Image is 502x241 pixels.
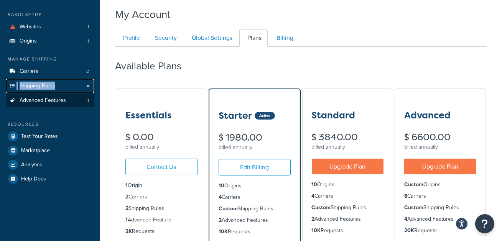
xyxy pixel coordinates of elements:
[404,226,414,234] strong: 20K
[219,228,228,236] strong: 10K
[6,20,94,34] li: Websites
[312,180,318,189] strong: 10
[147,30,183,47] a: Security
[6,34,94,48] li: Origins
[125,142,198,152] div: billed annually
[219,142,291,153] div: billed annually
[219,133,291,142] div: $ 1980.00
[312,142,384,152] div: billed annually
[125,159,198,175] a: Contact Us
[404,159,476,174] a: Upgrade Plan
[219,111,252,121] h3: Starter
[125,181,198,190] li: Origin
[125,193,198,201] li: Carriers
[125,181,128,189] strong: 1
[21,148,50,154] span: Marketplace
[115,7,170,22] h1: My Account
[312,215,315,223] strong: 2
[219,216,222,224] strong: 2
[6,20,94,34] a: Websites 1
[219,193,222,201] strong: 4
[312,159,384,174] a: Upgrade Plan
[6,79,94,93] a: Shipping Rules
[312,133,384,142] div: $ 3840.00
[6,34,94,48] a: Origins 1
[125,227,132,235] strong: 2K
[6,93,94,108] a: Advanced Features 1
[125,133,198,142] div: $ 0.00
[21,162,42,168] span: Analytics
[312,226,384,235] li: Requests
[20,68,38,75] span: Carriers
[6,172,94,186] a: Help Docs
[6,64,94,79] a: Carriers 2
[21,133,58,140] span: Test Your Rates
[115,61,193,72] h2: Available Plans
[6,56,94,62] div: Manage Shipping
[219,205,291,213] li: Shipping Rules
[125,193,128,201] strong: 2
[125,204,198,213] li: Shipping Rules
[404,180,423,189] strong: Custom
[219,182,291,190] li: Origins
[6,64,94,79] li: Carriers
[125,227,198,236] li: Requests
[6,130,94,143] a: Test Your Rates
[312,192,315,200] strong: 4
[125,216,198,224] li: Advanced Feature
[219,182,224,190] strong: 10
[312,226,321,234] strong: 10K
[404,192,476,200] li: Carriers
[404,180,476,189] li: Origins
[312,215,384,223] li: Advanced Features
[404,192,407,200] strong: 8
[6,144,94,157] a: Marketplace
[6,121,94,128] div: Resources
[475,214,494,233] button: Open Resource Center
[404,203,476,212] li: Shipping Rules
[87,24,89,30] span: 1
[239,30,268,47] a: Plans
[219,205,238,213] strong: Custom
[87,97,89,104] span: 1
[21,176,46,182] span: Help Docs
[219,159,291,175] a: Edit Billing
[87,38,89,44] span: 1
[125,110,172,120] h3: Essentials
[219,193,291,202] li: Carriers
[404,133,476,142] div: $ 6600.00
[6,93,94,108] li: Advanced Features
[312,110,356,120] h3: Standard
[312,203,331,211] strong: Custom
[219,216,291,225] li: Advanced Features
[312,203,384,212] li: Shipping Rules
[20,97,66,104] span: Advanced Features
[115,30,146,47] a: Profile
[312,180,384,189] li: Origins
[312,192,384,200] li: Carriers
[255,112,275,120] div: Active
[6,158,94,172] a: Analytics
[6,11,94,18] div: Basic Setup
[404,142,476,152] div: billed annually
[404,215,476,223] li: Advanced Features
[20,38,37,44] span: Origins
[404,110,451,120] h3: Advanced
[125,204,128,212] strong: 2
[268,30,300,47] a: Billing
[404,226,476,235] li: Requests
[404,215,407,223] strong: 4
[20,83,55,89] span: Shipping Rules
[404,203,423,211] strong: Custom
[86,68,89,75] span: 2
[184,30,239,47] a: Global Settings
[125,216,128,224] strong: 1
[20,24,41,30] span: Websites
[219,228,291,236] li: Requests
